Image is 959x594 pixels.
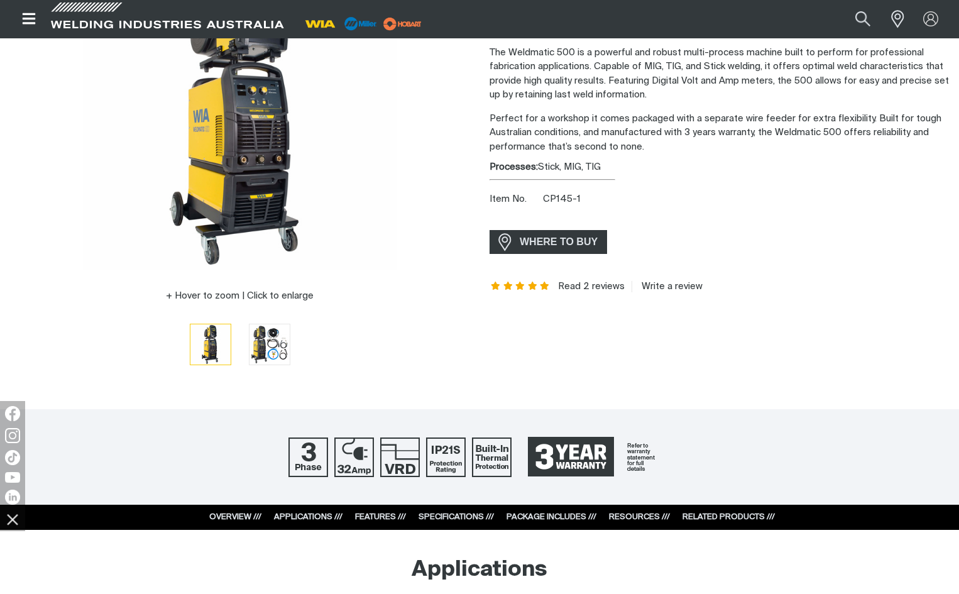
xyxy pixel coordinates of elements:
span: Rating: 5 [490,282,551,291]
a: OVERVIEW /// [209,513,261,521]
img: Facebook [5,406,20,421]
p: The Weldmatic 500 is a powerful and robust multi-process machine built to perform for professiona... [490,46,949,102]
a: APPLICATIONS /// [274,513,342,521]
a: Write a review [632,281,703,292]
input: Product name or item number... [826,5,884,33]
a: FEATURES /// [355,513,406,521]
img: miller [380,14,425,33]
h2: Applications [412,556,547,584]
img: LinkedIn [5,490,20,505]
a: RESOURCES /// [609,513,670,521]
img: hide socials [2,509,23,530]
a: PACKAGE INCLUDES /// [507,513,596,521]
a: RELATED PRODUCTS /// [682,513,775,521]
a: 3 Year Warranty [518,431,671,483]
img: Voltage Reduction Device [380,437,420,477]
a: miller [380,19,425,28]
img: IP21S Protection Rating [426,437,466,477]
img: YouTube [5,472,20,483]
a: SPECIFICATIONS /// [419,513,494,521]
button: Search products [841,5,884,33]
strong: Processes: [490,162,538,172]
img: Built In Thermal Protection [472,437,512,477]
a: WHERE TO BUY [490,230,607,253]
span: Item No. [490,192,540,207]
button: Go to slide 2 [249,324,290,365]
div: Stick, MIG, TIG [490,160,949,175]
img: 32 Amp Supply Plug [334,437,374,477]
img: Weldmatic 500 [190,324,231,365]
span: CP145-1 [543,194,581,204]
img: Weldmatic 500 [249,324,290,365]
img: TikTok [5,450,20,465]
span: WHERE TO BUY [512,232,606,252]
p: Perfect for a workshop it comes packaged with a separate wire feeder for extra flexibility. Built... [490,112,949,155]
img: Instagram [5,428,20,443]
img: Three Phase [288,437,328,477]
a: Read 2 reviews [558,281,625,292]
button: Go to slide 1 [190,324,231,365]
button: Hover to zoom | Click to enlarge [158,289,321,304]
